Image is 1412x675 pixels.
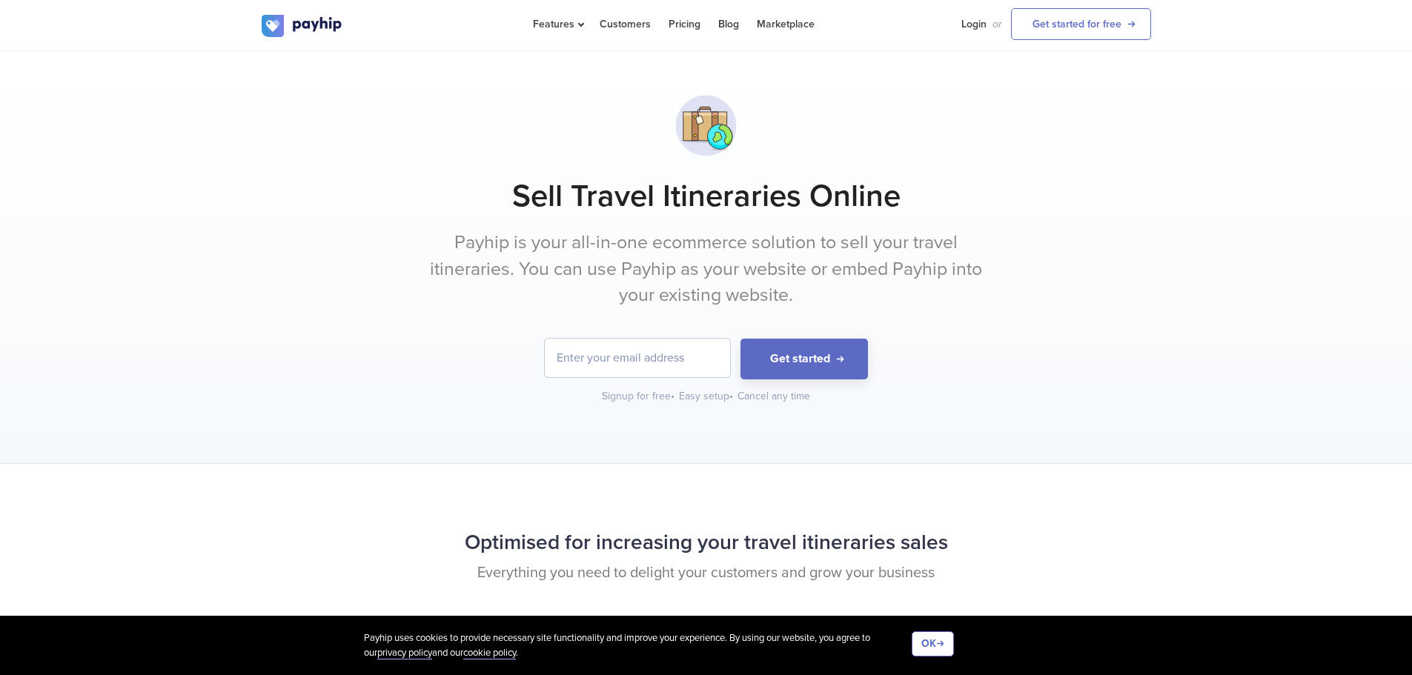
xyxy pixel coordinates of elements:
h1: Sell Travel Itineraries Online [262,178,1151,215]
img: logo.svg [262,15,343,37]
div: Easy setup [679,389,735,404]
p: Everything you need to delight your customers and grow your business [262,562,1151,584]
p: Payhip is your all-in-one ecommerce solution to sell your travel itineraries. You can use Payhip ... [428,230,984,309]
span: Features [533,18,582,30]
div: Cancel any time [738,389,810,404]
input: Enter your email address [545,339,730,377]
a: Get started for free [1011,8,1151,40]
h2: Optimised for increasing your travel itineraries sales [262,523,1151,562]
button: OK [912,631,954,656]
button: Get started [740,339,868,379]
span: • [671,390,674,402]
div: Signup for free [602,389,676,404]
div: Payhip uses cookies to provide necessary site functionality and improve your experience. By using... [364,631,912,660]
a: cookie policy [463,647,516,659]
span: • [729,390,733,402]
img: svg+xml;utf8,%3Csvg%20viewBox%3D%220%200%20100%20100%22%20xmlns%3D%22http%3A%2F%2Fwww.w3.org%2F20... [669,88,743,163]
a: privacy policy [377,647,432,659]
